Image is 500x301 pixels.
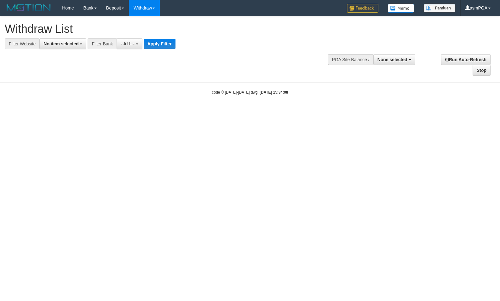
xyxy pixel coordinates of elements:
[212,90,288,95] small: code © [DATE]-[DATE] dwg |
[424,4,455,12] img: panduan.png
[388,4,414,13] img: Button%20Memo.svg
[5,3,53,13] img: MOTION_logo.png
[373,54,415,65] button: None selected
[260,90,288,95] strong: [DATE] 15:34:08
[347,4,378,13] img: Feedback.jpg
[441,54,491,65] a: Run Auto-Refresh
[144,39,175,49] button: Apply Filter
[5,38,39,49] div: Filter Website
[88,38,117,49] div: Filter Bank
[121,41,135,46] span: - ALL -
[39,38,86,49] button: No item selected
[377,57,407,62] span: None selected
[117,38,142,49] button: - ALL -
[328,54,373,65] div: PGA Site Balance /
[43,41,78,46] span: No item selected
[5,23,327,35] h1: Withdraw List
[473,65,491,76] a: Stop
